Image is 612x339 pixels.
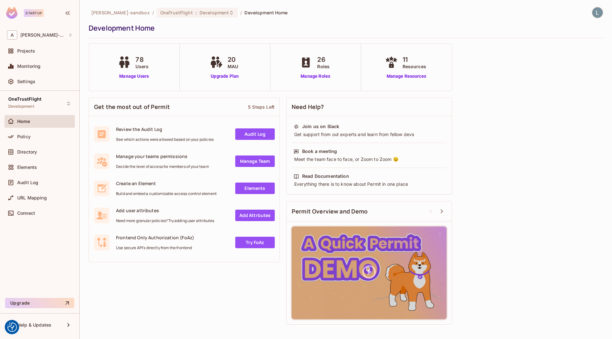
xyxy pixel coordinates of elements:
[235,128,275,140] a: Audit Log
[17,48,35,54] span: Projects
[592,7,603,18] img: Lewis Youl
[135,63,149,70] span: Users
[152,10,154,16] li: /
[91,10,150,16] span: the active workspace
[135,55,149,64] span: 78
[17,322,51,328] span: Help & Updates
[116,180,217,186] span: Create an Element
[7,30,17,40] span: A
[7,322,17,332] button: Consent Preferences
[7,322,17,332] img: Revisit consent button
[24,9,44,17] div: Startup
[208,73,241,80] a: Upgrade Plan
[228,63,238,70] span: MAU
[20,32,65,38] span: Workspace: alex-trustflight-sandbox
[403,63,426,70] span: Resources
[294,156,445,162] div: Meet the team face to face, or Zoom to Zoom 😉
[116,153,209,159] span: Manage your teams permissions
[298,73,333,80] a: Manage Roles
[8,97,41,102] span: OneTrustFlight
[116,218,214,223] span: Need more granular policies? Try adding user attributes
[116,245,194,250] span: Use secure API's directly from the frontend
[317,63,330,70] span: Roles
[302,123,339,130] div: Join us on Slack
[17,165,37,170] span: Elements
[116,126,214,132] span: Review the Audit Log
[89,23,600,33] div: Development Home
[302,173,349,179] div: Read Documentation
[5,298,74,308] button: Upgrade
[94,103,170,111] span: Get the most out of Permit
[292,103,324,111] span: Need Help?
[116,207,214,213] span: Add user attributes
[235,237,275,248] a: Try FoAz
[235,155,275,167] a: Manage Team
[17,79,35,84] span: Settings
[294,181,445,187] div: Everything there is to know about Permit in one place
[235,210,275,221] a: Add Attrbutes
[160,10,193,16] span: OneTrustFlight
[17,134,31,139] span: Policy
[403,55,426,64] span: 11
[17,211,35,216] span: Connect
[302,148,337,155] div: Book a meeting
[116,234,194,241] span: Frontend Only Authorization (FoAz)
[17,180,38,185] span: Audit Log
[317,55,330,64] span: 26
[235,183,275,194] a: Elements
[17,195,47,200] span: URL Mapping
[244,10,288,16] span: Development Home
[240,10,242,16] li: /
[116,164,209,169] span: Decide the level of access for members of your team
[200,10,229,16] span: Development
[248,104,274,110] div: 5 Steps Left
[294,131,445,138] div: Get support from out experts and learn from fellow devs
[6,7,18,19] img: SReyMgAAAABJRU5ErkJggg==
[228,55,238,64] span: 20
[17,149,37,155] span: Directory
[116,191,217,196] span: Build and embed a customizable access control element
[195,10,197,15] span: :
[8,104,34,109] span: Development
[383,73,429,80] a: Manage Resources
[292,207,368,215] span: Permit Overview and Demo
[116,73,152,80] a: Manage Users
[17,64,41,69] span: Monitoring
[17,119,30,124] span: Home
[116,137,214,142] span: See which actions were allowed based on your policies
